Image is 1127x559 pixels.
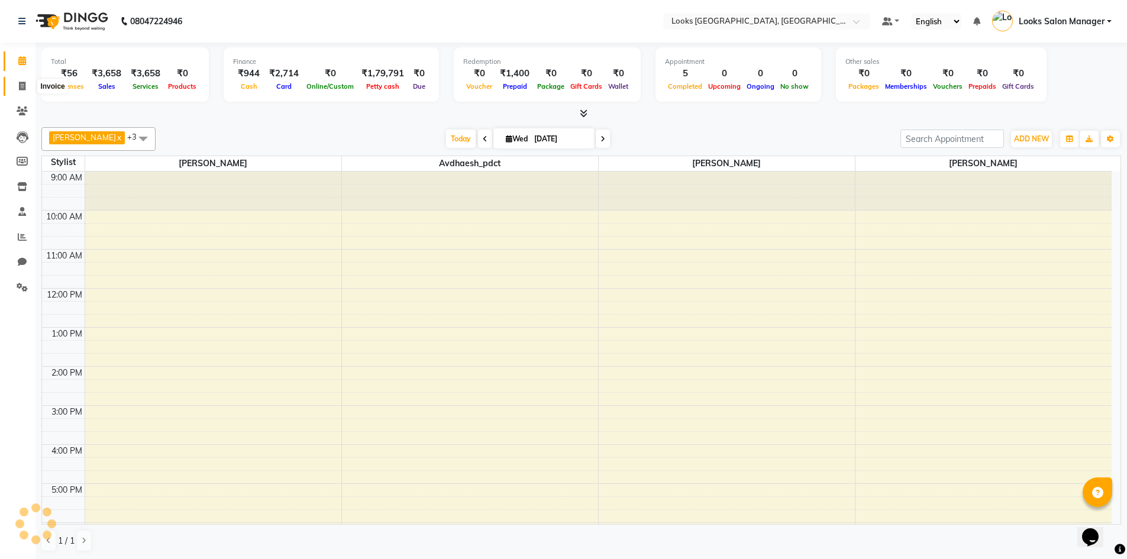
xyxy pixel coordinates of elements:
[705,82,744,91] span: Upcoming
[930,67,965,80] div: ₹0
[233,57,430,67] div: Finance
[37,79,67,93] div: Invoice
[463,82,495,91] span: Voucher
[605,82,631,91] span: Wallet
[605,67,631,80] div: ₹0
[130,82,162,91] span: Services
[87,67,126,80] div: ₹3,658
[49,406,85,418] div: 3:00 PM
[777,67,812,80] div: 0
[463,57,631,67] div: Redemption
[126,67,165,80] div: ₹3,658
[855,156,1112,171] span: [PERSON_NAME]
[567,82,605,91] span: Gift Cards
[49,445,85,457] div: 4:00 PM
[930,82,965,91] span: Vouchers
[665,57,812,67] div: Appointment
[49,367,85,379] div: 2:00 PM
[744,67,777,80] div: 0
[882,67,930,80] div: ₹0
[130,5,182,38] b: 08047224946
[534,82,567,91] span: Package
[999,67,1037,80] div: ₹0
[665,67,705,80] div: 5
[233,67,264,80] div: ₹944
[44,289,85,301] div: 12:00 PM
[965,82,999,91] span: Prepaids
[303,67,357,80] div: ₹0
[965,67,999,80] div: ₹0
[95,82,118,91] span: Sales
[58,535,75,547] span: 1 / 1
[127,132,146,141] span: +3
[534,67,567,80] div: ₹0
[531,130,590,148] input: 2025-09-03
[116,133,121,142] a: x
[1077,512,1115,547] iframe: chat widget
[1019,15,1105,28] span: Looks Salon Manager
[363,82,402,91] span: Petty cash
[845,67,882,80] div: ₹0
[49,484,85,496] div: 5:00 PM
[44,250,85,262] div: 11:00 AM
[463,67,495,80] div: ₹0
[303,82,357,91] span: Online/Custom
[882,82,930,91] span: Memberships
[238,82,260,91] span: Cash
[744,82,777,91] span: Ongoing
[665,82,705,91] span: Completed
[845,82,882,91] span: Packages
[1011,131,1052,147] button: ADD NEW
[165,82,199,91] span: Products
[42,156,85,169] div: Stylist
[51,67,87,80] div: ₹56
[500,82,530,91] span: Prepaid
[49,172,85,184] div: 9:00 AM
[503,134,531,143] span: Wed
[410,82,428,91] span: Due
[777,82,812,91] span: No show
[1014,134,1049,143] span: ADD NEW
[342,156,598,171] span: Avdhaesh_pdct
[264,67,303,80] div: ₹2,714
[599,156,855,171] span: [PERSON_NAME]
[900,130,1004,148] input: Search Appointment
[409,67,430,80] div: ₹0
[53,133,116,142] span: [PERSON_NAME]
[845,57,1037,67] div: Other sales
[567,67,605,80] div: ₹0
[51,57,199,67] div: Total
[705,67,744,80] div: 0
[85,156,341,171] span: [PERSON_NAME]
[495,67,534,80] div: ₹1,400
[357,67,409,80] div: ₹1,79,791
[165,67,199,80] div: ₹0
[992,11,1013,31] img: Looks Salon Manager
[44,211,85,223] div: 10:00 AM
[273,82,295,91] span: Card
[446,130,476,148] span: Today
[30,5,111,38] img: logo
[49,328,85,340] div: 1:00 PM
[999,82,1037,91] span: Gift Cards
[49,523,85,535] div: 6:00 PM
